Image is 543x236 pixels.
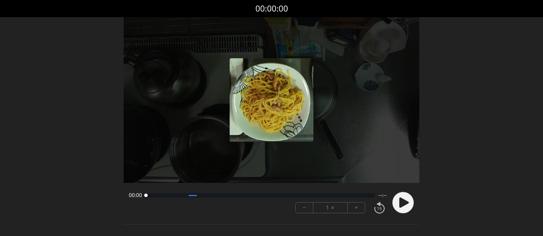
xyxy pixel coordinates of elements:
span: --:-- [379,192,387,199]
img: Poster Image [230,58,313,142]
button: − [296,203,313,213]
button: + [348,203,365,213]
span: 00:00 [129,192,142,199]
div: 1 × [313,203,348,213]
a: 00:00:00 [255,3,288,15]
